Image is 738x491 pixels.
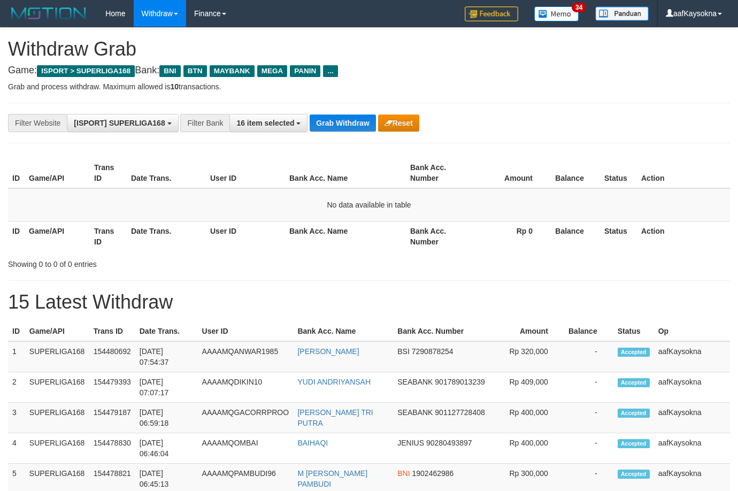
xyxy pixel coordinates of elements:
th: Game/API [25,321,89,341]
td: [DATE] 07:07:17 [135,372,198,403]
a: M [PERSON_NAME] PAMBUDI [297,469,367,488]
th: Status [600,221,637,251]
span: 34 [572,3,586,12]
td: SUPERLIGA168 [25,372,89,403]
h1: 15 Latest Withdraw [8,291,730,313]
th: ID [8,221,25,251]
td: Rp 409,000 [496,372,564,403]
td: [DATE] 07:54:37 [135,341,198,372]
th: User ID [206,158,285,188]
img: MOTION_logo.png [8,5,89,21]
td: 154479187 [89,403,135,433]
span: Copy 1902462986 to clipboard [412,469,454,478]
th: Op [654,321,730,341]
td: aafKaysokna [654,403,730,433]
td: No data available in table [8,188,730,221]
span: BSI [397,347,410,356]
th: Balance [549,221,600,251]
span: JENIUS [397,439,424,447]
th: Action [637,221,730,251]
th: Amount [471,158,549,188]
th: Bank Acc. Name [285,158,406,188]
td: [DATE] 06:46:04 [135,433,198,464]
td: [DATE] 06:59:18 [135,403,198,433]
th: Status [600,158,637,188]
th: Trans ID [90,221,127,251]
img: Button%20Memo.svg [534,6,579,21]
span: Copy 901789013239 to clipboard [435,378,485,386]
span: PANIN [290,65,320,77]
td: AAAAMQDIKIN10 [198,372,294,403]
td: aafKaysokna [654,372,730,403]
span: Accepted [618,348,650,357]
td: 3 [8,403,25,433]
th: Date Trans. [135,321,198,341]
th: Game/API [25,221,90,251]
td: - [564,341,613,372]
th: Action [637,158,730,188]
div: Showing 0 to 0 of 0 entries [8,255,299,270]
button: [ISPORT] SUPERLIGA168 [67,114,178,132]
h4: Game: Bank: [8,65,730,76]
span: Copy 7290878254 to clipboard [412,347,453,356]
span: ISPORT > SUPERLIGA168 [37,65,135,77]
th: User ID [198,321,294,341]
th: Balance [564,321,613,341]
th: Bank Acc. Number [393,321,496,341]
th: User ID [206,221,285,251]
td: 154480692 [89,341,135,372]
th: ID [8,321,25,341]
td: AAAAMQANWAR1985 [198,341,294,372]
th: Trans ID [89,321,135,341]
button: Reset [378,114,419,132]
span: BTN [183,65,207,77]
td: - [564,433,613,464]
span: ... [323,65,337,77]
span: SEABANK [397,378,433,386]
span: Copy 90280493897 to clipboard [426,439,472,447]
h1: Withdraw Grab [8,39,730,60]
th: ID [8,158,25,188]
span: Copy 901127728408 to clipboard [435,408,485,417]
th: Rp 0 [471,221,549,251]
button: 16 item selected [229,114,307,132]
td: - [564,372,613,403]
td: - [564,403,613,433]
span: SEABANK [397,408,433,417]
td: SUPERLIGA168 [25,341,89,372]
td: Rp 400,000 [496,403,564,433]
th: Game/API [25,158,90,188]
span: BNI [159,65,180,77]
span: BNI [397,469,410,478]
a: [PERSON_NAME] TRI PUTRA [297,408,373,427]
a: BAIHAQI [297,439,328,447]
th: Date Trans. [127,158,206,188]
td: Rp 320,000 [496,341,564,372]
td: AAAAMQGACORRPROO [198,403,294,433]
span: Accepted [618,378,650,387]
td: 4 [8,433,25,464]
div: Filter Website [8,114,67,132]
th: Bank Acc. Name [293,321,393,341]
td: 154479393 [89,372,135,403]
td: AAAAMQOMBAI [198,433,294,464]
th: Bank Acc. Number [406,221,471,251]
span: MEGA [257,65,288,77]
td: 154478830 [89,433,135,464]
span: Accepted [618,439,650,448]
span: [ISPORT] SUPERLIGA168 [74,119,165,127]
a: [PERSON_NAME] [297,347,359,356]
td: aafKaysokna [654,341,730,372]
strong: 10 [170,82,179,91]
a: YUDI ANDRIYANSAH [297,378,371,386]
div: Filter Bank [180,114,229,132]
td: SUPERLIGA168 [25,433,89,464]
th: Amount [496,321,564,341]
img: Feedback.jpg [465,6,518,21]
th: Status [613,321,654,341]
td: SUPERLIGA168 [25,403,89,433]
th: Date Trans. [127,221,206,251]
span: 16 item selected [236,119,294,127]
td: 1 [8,341,25,372]
th: Bank Acc. Number [406,158,471,188]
